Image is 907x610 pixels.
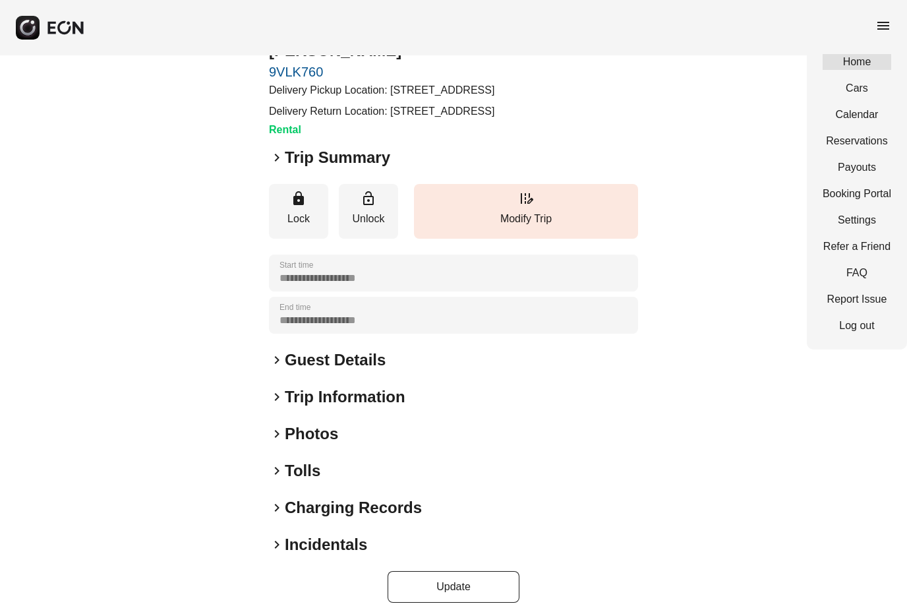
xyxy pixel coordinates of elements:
[285,460,320,481] h2: Tolls
[269,500,285,516] span: keyboard_arrow_right
[269,104,494,119] p: Delivery Return Location: [STREET_ADDRESS]
[291,191,307,206] span: lock
[414,184,638,239] button: Modify Trip
[285,423,338,444] h2: Photos
[285,534,367,555] h2: Incidentals
[875,18,891,34] span: menu
[269,352,285,368] span: keyboard_arrow_right
[823,239,891,255] a: Refer a Friend
[269,64,494,80] a: 9VLK760
[285,497,422,518] h2: Charging Records
[823,54,891,70] a: Home
[269,426,285,442] span: keyboard_arrow_right
[269,537,285,553] span: keyboard_arrow_right
[361,191,376,206] span: lock_open
[421,211,631,227] p: Modify Trip
[269,463,285,479] span: keyboard_arrow_right
[269,122,494,138] h3: Rental
[345,211,392,227] p: Unlock
[823,186,891,202] a: Booking Portal
[269,82,494,98] p: Delivery Pickup Location: [STREET_ADDRESS]
[823,318,891,334] a: Log out
[518,191,534,206] span: edit_road
[269,389,285,405] span: keyboard_arrow_right
[285,147,390,168] h2: Trip Summary
[823,107,891,123] a: Calendar
[823,133,891,149] a: Reservations
[823,160,891,175] a: Payouts
[285,350,386,371] h2: Guest Details
[269,150,285,166] span: keyboard_arrow_right
[285,386,405,408] h2: Trip Information
[823,265,891,281] a: FAQ
[823,212,891,228] a: Settings
[823,80,891,96] a: Cars
[269,184,328,239] button: Lock
[388,571,519,603] button: Update
[823,291,891,307] a: Report Issue
[276,211,322,227] p: Lock
[339,184,398,239] button: Unlock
